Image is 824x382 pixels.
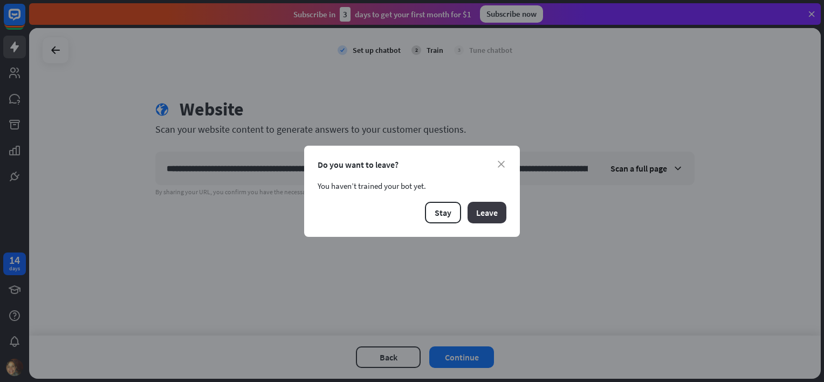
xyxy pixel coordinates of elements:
button: Leave [468,202,506,223]
div: Do you want to leave? [318,159,506,170]
i: close [498,161,505,168]
button: Stay [425,202,461,223]
button: Open LiveChat chat widget [9,4,41,37]
div: You haven’t trained your bot yet. [318,181,506,191]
